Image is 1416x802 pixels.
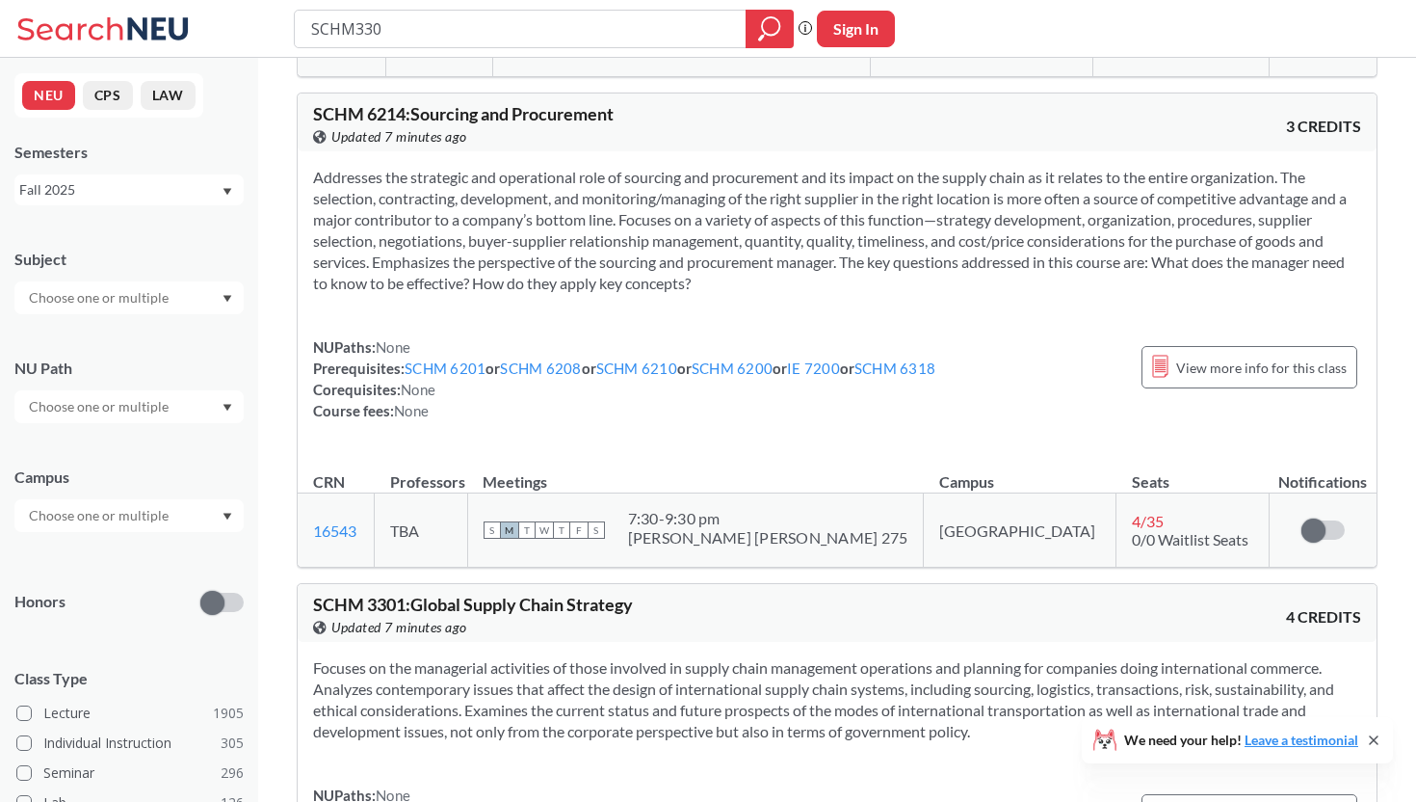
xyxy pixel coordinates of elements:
div: Fall 2025 [19,179,221,200]
svg: Dropdown arrow [223,513,232,521]
button: CPS [83,81,133,110]
div: NUPaths: Prerequisites: or or or or or Corequisites: Course fees: [313,336,935,421]
span: None [376,338,410,356]
span: 4 / 35 [1132,512,1164,530]
section: Focuses on the managerial activities of those involved in supply chain management operations and ... [313,657,1361,742]
input: Choose one or multiple [19,504,181,527]
span: Updated 7 minutes ago [331,126,467,147]
span: View more info for this class [1176,356,1347,380]
th: Professors [375,452,467,494]
span: F [570,521,588,539]
div: NU Path [14,358,244,379]
span: W [536,521,553,539]
th: Meetings [467,452,924,494]
span: 0/0 Waitlist Seats [1132,530,1248,548]
input: Class, professor, course number, "phrase" [309,13,732,45]
div: Subject [14,249,244,270]
th: Campus [924,452,1116,494]
a: SCHM 6210 [596,360,677,377]
span: T [553,521,570,539]
input: Choose one or multiple [19,395,181,418]
span: M [501,521,518,539]
svg: Dropdown arrow [223,295,232,303]
div: Fall 2025Dropdown arrow [14,174,244,205]
th: Notifications [1269,452,1377,494]
a: SCHM 6200 [692,360,773,377]
div: magnifying glass [746,10,794,48]
span: S [588,521,605,539]
div: Dropdown arrow [14,390,244,423]
a: 16543 [313,521,356,540]
div: Dropdown arrow [14,281,244,314]
span: We need your help! [1124,734,1358,747]
label: Seminar [16,761,244,786]
a: SCHM 6208 [500,360,581,377]
span: Updated 7 minutes ago [331,617,467,638]
p: Honors [14,591,66,613]
span: SCHM 6214 : Sourcing and Procurement [313,103,614,124]
div: Dropdown arrow [14,499,244,532]
button: LAW [141,81,196,110]
td: [GEOGRAPHIC_DATA] [924,494,1116,568]
a: Leave a testimonial [1245,732,1358,748]
span: T [518,521,536,539]
span: Class Type [14,668,244,689]
svg: Dropdown arrow [223,404,232,412]
div: CRN [313,471,345,493]
input: Choose one or multiple [19,286,181,309]
div: 7:30 - 9:30 pm [628,509,908,528]
span: 3 CREDITS [1286,116,1361,137]
div: Semesters [14,142,244,163]
span: 4 CREDITS [1286,606,1361,628]
span: 296 [221,762,244,784]
button: Sign In [817,11,895,47]
a: SCHM 6318 [854,360,935,377]
svg: Dropdown arrow [223,188,232,196]
span: 1905 [213,703,244,724]
button: NEU [22,81,75,110]
td: TBA [375,494,467,568]
span: 305 [221,733,244,754]
section: Addresses the strategic and operational role of sourcing and procurement and its impact on the su... [313,167,1361,294]
a: IE 7200 [787,360,840,377]
span: None [394,402,429,419]
label: Individual Instruction [16,731,244,756]
div: Campus [14,467,244,488]
span: SCHM 3301 : Global Supply Chain Strategy [313,594,633,615]
th: Seats [1116,452,1269,494]
label: Lecture [16,701,244,726]
span: S [484,521,501,539]
div: [PERSON_NAME] [PERSON_NAME] 275 [628,528,908,548]
svg: magnifying glass [758,15,781,42]
span: None [401,381,435,398]
a: SCHM 6201 [405,360,485,377]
